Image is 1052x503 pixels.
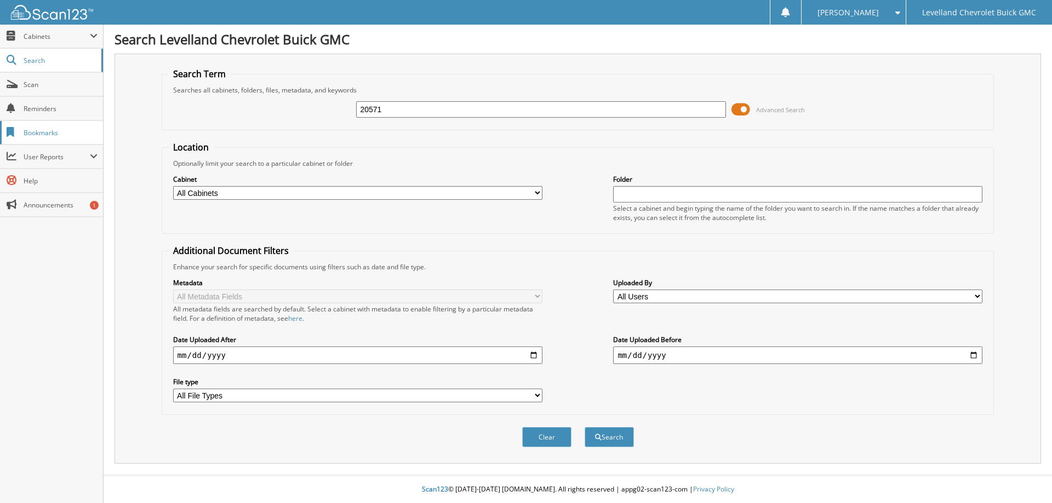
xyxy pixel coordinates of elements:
[168,245,294,257] legend: Additional Document Filters
[613,335,982,344] label: Date Uploaded Before
[11,5,93,20] img: scan123-logo-white.svg
[585,427,634,447] button: Search
[24,32,90,41] span: Cabinets
[24,80,98,89] span: Scan
[693,484,734,494] a: Privacy Policy
[168,141,214,153] legend: Location
[997,450,1052,503] iframe: Chat Widget
[24,200,98,210] span: Announcements
[168,159,988,168] div: Optionally limit your search to a particular cabinet or folder
[24,152,90,161] span: User Reports
[613,346,982,364] input: end
[756,106,805,114] span: Advanced Search
[613,204,982,222] div: Select a cabinet and begin typing the name of the folder you want to search in. If the name match...
[168,85,988,95] div: Searches all cabinets, folders, files, metadata, and keywords
[115,30,1041,48] h1: Search Levelland Chevrolet Buick GMC
[173,346,542,364] input: start
[817,9,879,16] span: [PERSON_NAME]
[288,314,302,323] a: here
[173,377,542,386] label: File type
[24,176,98,186] span: Help
[613,175,982,184] label: Folder
[24,56,96,65] span: Search
[168,262,988,271] div: Enhance your search for specific documents using filters such as date and file type.
[24,128,98,137] span: Bookmarks
[173,175,542,184] label: Cabinet
[613,278,982,287] label: Uploaded By
[522,427,571,447] button: Clear
[422,484,448,494] span: Scan123
[173,278,542,287] label: Metadata
[24,104,98,113] span: Reminders
[173,335,542,344] label: Date Uploaded After
[104,476,1052,503] div: © [DATE]-[DATE] [DOMAIN_NAME]. All rights reserved | appg02-scan123-com |
[168,68,231,80] legend: Search Term
[922,9,1036,16] span: Levelland Chevrolet Buick GMC
[90,201,99,210] div: 1
[173,304,542,323] div: All metadata fields are searched by default. Select a cabinet with metadata to enable filtering b...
